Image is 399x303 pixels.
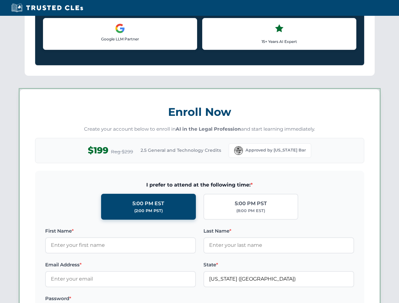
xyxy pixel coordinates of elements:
strong: AI in the Legal Profession [176,126,241,132]
div: (2:00 PM PST) [134,208,163,214]
input: Florida (FL) [203,271,354,287]
p: Google LLM Partner [48,36,192,42]
p: 15+ Years AI Expert [208,39,351,45]
img: Google [115,23,125,33]
label: State [203,261,354,269]
img: Trusted CLEs [9,3,85,13]
div: 5:00 PM PST [235,199,267,208]
label: First Name [45,227,196,235]
span: Reg $299 [111,148,133,156]
label: Email Address [45,261,196,269]
div: (8:00 PM EST) [236,208,265,214]
input: Enter your email [45,271,196,287]
label: Last Name [203,227,354,235]
span: $199 [88,143,108,157]
input: Enter your last name [203,237,354,253]
p: Create your account below to enroll in and start learning immediately. [35,126,364,133]
label: Password [45,295,196,302]
input: Enter your first name [45,237,196,253]
span: Approved by [US_STATE] Bar [245,147,306,153]
img: Florida Bar [234,146,243,155]
div: 5:00 PM EST [132,199,164,208]
h3: Enroll Now [35,102,364,122]
span: I prefer to attend at the following time: [45,181,354,189]
span: 2.5 General and Technology Credits [141,147,221,154]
